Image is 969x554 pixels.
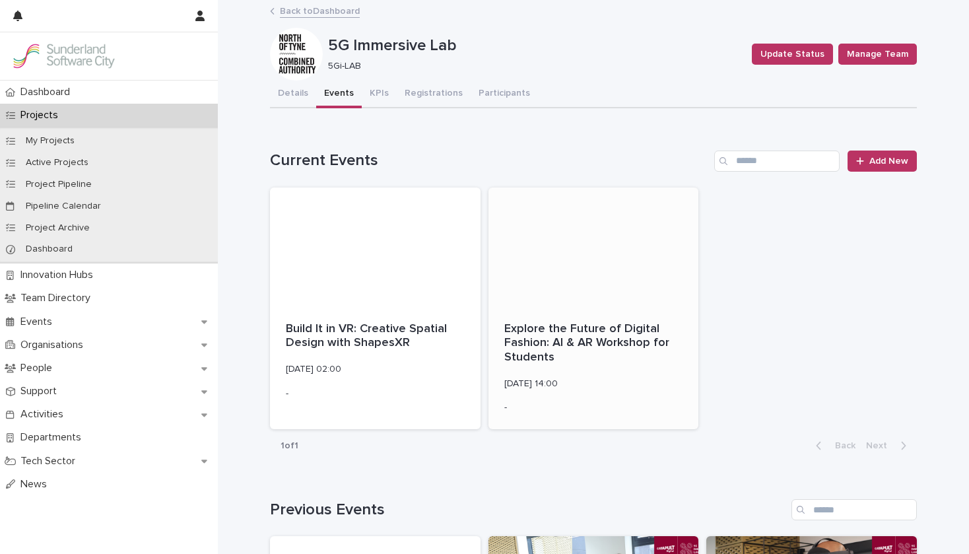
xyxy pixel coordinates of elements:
[504,322,683,365] p: Explore the Future of Digital Fashion: AI & AR Workshop for Students
[504,378,683,390] p: [DATE] 14:00
[328,61,736,72] p: 5Gi-LAB
[471,81,538,108] button: Participants
[15,157,99,168] p: Active Projects
[362,81,397,108] button: KPIs
[15,362,63,374] p: People
[328,36,741,55] p: 5G Immersive Lab
[270,151,709,170] h1: Current Events
[270,501,786,520] h1: Previous Events
[15,339,94,351] p: Organisations
[15,109,69,121] p: Projects
[286,364,465,375] p: [DATE] 02:00
[15,201,112,212] p: Pipeline Calendar
[15,385,67,398] p: Support
[286,388,465,399] p: -
[11,43,116,69] img: Kay6KQejSz2FjblR6DWv
[869,156,908,166] span: Add New
[15,455,86,467] p: Tech Sector
[827,441,855,450] span: Back
[861,440,917,452] button: Next
[791,499,917,520] input: Search
[270,81,316,108] button: Details
[760,48,824,61] span: Update Status
[15,408,74,421] p: Activities
[15,316,63,328] p: Events
[752,44,833,65] button: Update Status
[270,430,309,462] p: 1 of 1
[714,151,840,172] input: Search
[286,322,465,351] p: Build It in VR: Creative Spatial Design with ShapesXR
[15,223,100,234] p: Project Archive
[15,292,101,304] p: Team Directory
[504,402,683,413] p: -
[15,269,104,281] p: Innovation Hubs
[397,81,471,108] button: Registrations
[866,441,895,450] span: Next
[15,86,81,98] p: Dashboard
[270,188,481,429] a: Build It in VR: Creative Spatial Design with ShapesXR[DATE] 02:00-
[848,151,917,172] a: Add New
[847,48,908,61] span: Manage Team
[488,188,699,429] a: Explore the Future of Digital Fashion: AI & AR Workshop for Students[DATE] 14:00-
[15,431,92,444] p: Departments
[280,3,360,18] a: Back toDashboard
[805,440,861,452] button: Back
[15,244,83,255] p: Dashboard
[15,179,102,190] p: Project Pipeline
[15,135,85,147] p: My Projects
[316,81,362,108] button: Events
[15,478,57,491] p: News
[838,44,917,65] button: Manage Team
